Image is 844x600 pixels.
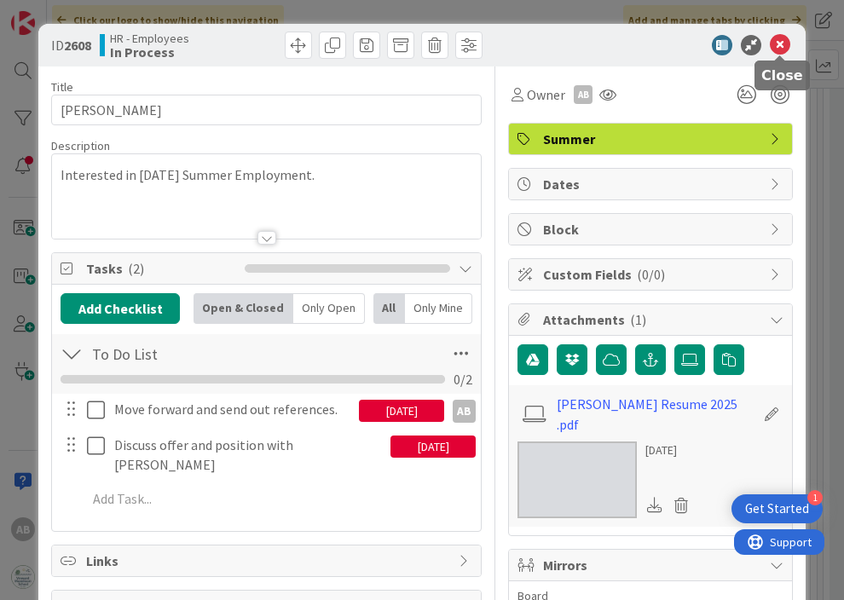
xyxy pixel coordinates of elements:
div: Download [645,494,664,516]
span: Custom Fields [543,264,761,285]
div: AB [574,85,593,104]
div: [DATE] [359,400,444,422]
b: 2608 [64,37,91,54]
span: Support [36,3,78,23]
input: type card name here... [51,95,482,125]
h5: Close [761,67,803,84]
span: HR - Employees [110,32,189,45]
div: [DATE] [645,441,695,459]
span: Links [86,551,450,571]
div: Only Open [293,293,365,324]
span: Mirrors [543,555,761,575]
span: ( 2 ) [128,260,144,277]
span: Description [51,138,110,153]
div: Open & Closed [194,293,293,324]
div: Get Started [745,500,809,517]
input: Add Checklist... [86,338,365,369]
button: Add Checklist [61,293,180,324]
a: [PERSON_NAME] Resume 2025 .pdf [557,394,754,435]
span: Dates [543,174,761,194]
span: Attachments [543,309,761,330]
label: Title [51,79,73,95]
div: AB [453,400,476,423]
span: Tasks [86,258,236,279]
p: Interested in [DATE] Summer Employment. [61,165,472,185]
div: Open Get Started checklist, remaining modules: 1 [731,494,823,523]
span: 0 / 2 [454,369,472,389]
p: Move forward and send out references. [114,400,352,419]
b: In Process [110,45,189,59]
div: 1 [807,490,823,505]
p: Discuss offer and position with [PERSON_NAME] [114,436,384,474]
span: Owner [527,84,565,105]
span: ( 1 ) [630,311,646,328]
span: ID [51,35,91,55]
span: Summer [543,129,761,149]
div: [DATE] [390,436,476,458]
div: All [373,293,405,324]
span: ( 0/0 ) [637,266,665,283]
span: Block [543,219,761,239]
div: Only Mine [405,293,472,324]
